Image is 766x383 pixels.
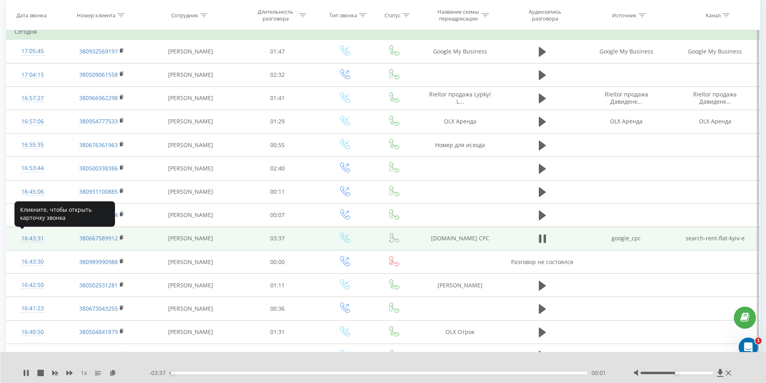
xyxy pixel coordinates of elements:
[6,24,760,40] td: Сегодня
[14,184,51,200] div: 16:45:06
[14,277,51,293] div: 16:42:50
[79,305,118,312] a: 380673043255
[236,157,319,180] td: 02:40
[144,203,236,227] td: [PERSON_NAME]
[417,40,503,63] td: Google My Business
[417,227,503,250] td: [DOMAIN_NAME] CPC
[591,369,606,377] span: 00:01
[755,338,762,344] span: 1
[236,86,319,110] td: 01:41
[14,231,51,246] div: 16:43:31
[706,12,721,18] div: Канал
[236,180,319,203] td: 00:11
[171,12,198,18] div: Сотрудник
[144,180,236,203] td: [PERSON_NAME]
[144,63,236,86] td: [PERSON_NAME]
[671,110,760,133] td: OLX Аренда
[671,227,760,250] td: search-rent-flat-kyiv-e
[144,344,236,367] td: [PERSON_NAME]
[14,43,51,59] div: 17:05:45
[417,274,503,297] td: [PERSON_NAME]
[16,12,47,18] div: Дата звонка
[79,94,118,102] a: 380966962298
[79,211,118,219] a: 380967897174
[605,90,648,105] span: Rieltor продажа Давиденк...
[144,274,236,297] td: [PERSON_NAME]
[417,344,503,367] td: Rieltor Меделян
[77,12,115,18] div: Номер клиента
[384,12,400,18] div: Статус
[236,203,319,227] td: 00:07
[149,369,170,377] span: - 03:37
[14,301,51,316] div: 16:41:23
[671,40,760,63] td: Google My Business
[14,90,51,106] div: 16:57:27
[144,320,236,344] td: [PERSON_NAME]
[236,274,319,297] td: 01:11
[236,40,319,63] td: 01:47
[417,110,503,133] td: OLX Аренда
[144,297,236,320] td: [PERSON_NAME]
[254,8,297,22] div: Длительность разговора
[79,188,118,195] a: 380931100885
[14,201,115,227] div: Кликните, чтобы открыть карточку звонка
[236,110,319,133] td: 01:29
[417,133,503,157] td: Номер для исхода
[144,86,236,110] td: [PERSON_NAME]
[144,110,236,133] td: [PERSON_NAME]
[79,281,118,289] a: 380502531281
[144,227,236,250] td: [PERSON_NAME]
[79,164,118,172] a: 380500338386
[79,71,118,78] a: 380509061558
[144,133,236,157] td: [PERSON_NAME]
[79,258,118,266] a: 380989990988
[236,344,319,367] td: 01:20
[144,40,236,63] td: [PERSON_NAME]
[14,254,51,270] div: 16:43:30
[79,141,118,149] a: 380676361963
[14,160,51,176] div: 16:53:44
[144,157,236,180] td: [PERSON_NAME]
[693,90,737,105] span: Rieltor продажа Давиденк...
[739,338,758,357] iframe: Intercom live chat
[329,12,357,18] div: Тип звонка
[236,297,319,320] td: 00:36
[79,328,118,336] a: 380504841879
[582,110,671,133] td: OLX Аренда
[79,47,118,55] a: 380932569197
[429,90,491,105] span: Rieltor продажа Lypky/ L...
[170,371,174,375] div: Accessibility label
[236,63,319,86] td: 02:32
[14,324,51,340] div: 16:40:50
[236,227,319,250] td: 03:37
[612,12,637,18] div: Источник
[582,227,671,250] td: google_cpc
[14,137,51,153] div: 16:55:35
[519,8,571,22] div: Аудиозапись разговора
[675,371,678,375] div: Accessibility label
[236,133,319,157] td: 00:55
[511,258,573,266] span: Разговор не состоялся
[582,40,671,63] td: Google My Business
[144,250,236,274] td: [PERSON_NAME]
[81,369,87,377] span: 1 x
[437,8,480,22] div: Название схемы переадресации
[236,320,319,344] td: 01:31
[14,67,51,83] div: 17:04:15
[14,114,51,129] div: 16:57:06
[417,320,503,344] td: OLX Отрок
[14,348,51,363] div: 16:37:24
[79,234,118,242] a: 380667589912
[236,250,319,274] td: 00:00
[79,117,118,125] a: 380954777533
[79,351,118,359] a: 380930029313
